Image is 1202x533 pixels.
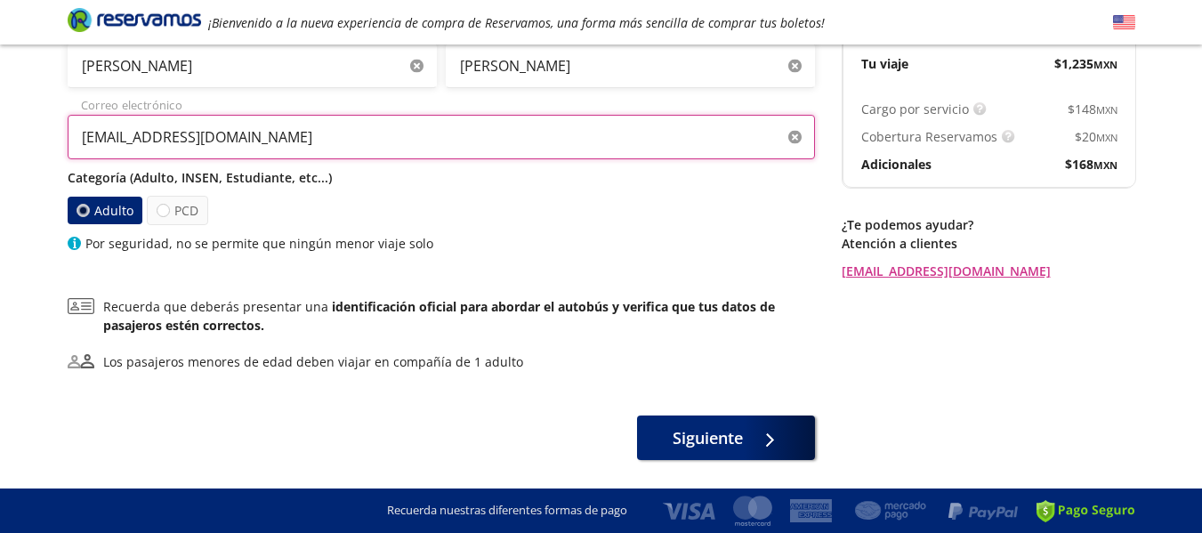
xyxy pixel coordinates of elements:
a: [EMAIL_ADDRESS][DOMAIN_NAME] [842,262,1135,280]
em: ¡Bienvenido a la nueva experiencia de compra de Reservamos, una forma más sencilla de comprar tus... [208,14,825,31]
small: MXN [1093,158,1117,172]
p: ¿Te podemos ayudar? [842,215,1135,234]
p: Adicionales [861,155,932,174]
span: Siguiente [673,426,743,450]
p: Recuerda nuestras diferentes formas de pago [387,502,627,520]
p: Por seguridad, no se permite que ningún menor viaje solo [85,234,433,253]
small: MXN [1096,131,1117,144]
label: Adulto [68,197,142,224]
small: MXN [1096,103,1117,117]
input: Correo electrónico [68,115,815,159]
input: Nombre (s) [68,44,437,88]
span: $ 1,235 [1054,54,1117,73]
span: $ 20 [1075,127,1117,146]
p: Categoría (Adulto, INSEN, Estudiante, etc...) [68,168,815,187]
span: $ 168 [1065,155,1117,174]
p: Atención a clientes [842,234,1135,253]
p: Recuerda que deberás presentar una [103,297,815,335]
div: Los pasajeros menores de edad deben viajar en compañía de 1 adulto [103,352,523,371]
span: $ 148 [1068,100,1117,118]
input: Apellido Paterno [446,44,815,88]
i: Brand Logo [68,6,201,33]
p: Cargo por servicio [861,100,969,118]
small: MXN [1093,58,1117,71]
button: English [1113,12,1135,34]
button: Siguiente [637,416,815,460]
b: identificación oficial para abordar el autobús y verifica que tus datos de pasajeros estén correc... [103,298,775,334]
a: Brand Logo [68,6,201,38]
p: Cobertura Reservamos [861,127,997,146]
label: PCD [147,196,208,225]
p: Tu viaje [861,54,908,73]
